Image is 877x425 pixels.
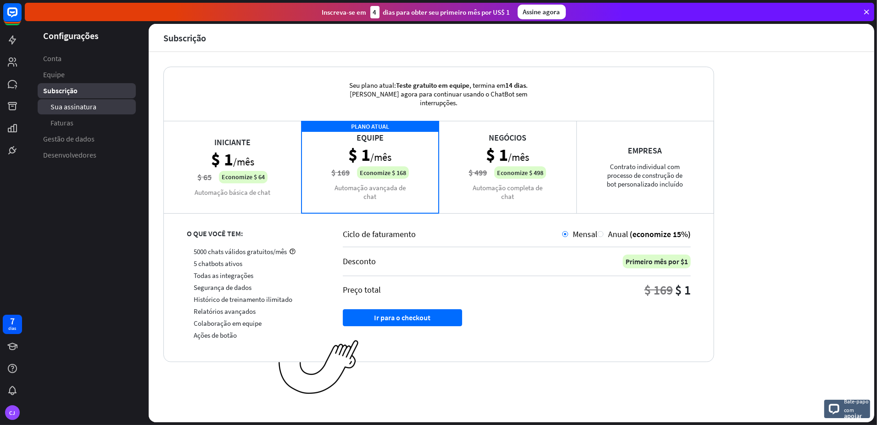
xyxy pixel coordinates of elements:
[38,115,136,130] a: Faturas
[38,51,136,66] a: Conta
[43,70,65,79] font: Equipe
[194,331,237,340] font: Ações de botão
[279,340,359,395] img: ec979a0a656117aaf919.png
[50,118,73,127] font: Faturas
[374,313,431,322] font: Ir para o checkout
[844,412,862,420] font: apoiar
[43,86,78,95] font: Subscrição
[343,229,416,239] font: Ciclo de faturamento
[194,307,256,316] font: Relatórios avançados
[322,8,367,17] font: Inscreva-se em
[38,67,136,82] a: Equipe
[373,8,377,17] font: 4
[608,229,628,239] font: Anual
[630,229,691,239] font: (economize 15%)
[43,150,96,159] font: Desenvolvedores
[43,30,99,41] font: Configurações
[523,7,560,16] font: Assine agora
[506,81,526,90] font: 14 dias
[163,32,206,44] font: Subscrição
[350,81,397,90] font: Seu plano atual:
[50,102,96,111] font: Sua assinatura
[350,81,528,107] font: . [PERSON_NAME] agora para continuar usando o ChatBot sem interrupções.
[397,81,470,90] font: Teste gratuito em equipe
[644,282,673,298] font: $ 169
[3,315,22,334] a: 7 dias
[10,315,15,327] font: 7
[187,229,243,238] font: O QUE VOCÊ TEM:
[194,319,262,328] font: Colaboração em equipe
[194,295,292,304] font: Histórico de treinamento ilimitado
[194,283,251,292] font: Segurança de dados
[194,247,287,256] font: 5000 chats válidos gratuitos/mês
[383,8,510,17] font: dias para obter seu primeiro mês por US$ 1
[343,309,462,326] button: Ir para o checkout
[573,229,598,239] font: Mensal
[7,4,35,31] button: Abra o widget de bate-papo do LiveChat
[38,99,136,114] a: Sua assinatura
[10,409,16,416] font: CJ
[43,54,61,63] font: Conta
[675,282,691,298] font: $ 1
[844,398,869,414] font: Bate-papo com
[38,147,136,163] a: Desenvolvedores
[38,131,136,147] a: Gestão de dados
[343,284,381,295] font: Preço total
[470,81,506,90] font: , termina em
[9,325,17,331] font: dias
[43,134,95,143] font: Gestão de dados
[626,257,688,266] font: Primeiro mês por $1
[343,256,376,266] font: Desconto
[194,271,253,280] font: Todas as integrações
[194,259,242,268] font: 5 chatbots ativos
